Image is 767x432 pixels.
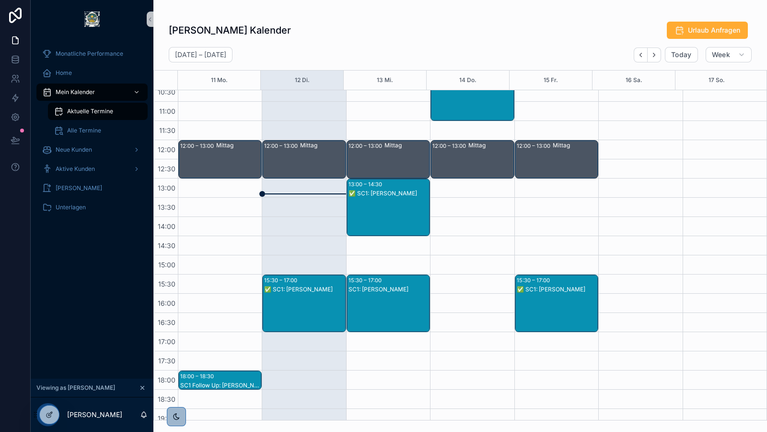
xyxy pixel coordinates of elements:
span: Monatliche Performance [56,50,123,58]
span: 18:30 [155,395,178,403]
span: Week [712,50,730,59]
span: 16:00 [155,299,178,307]
div: 15:30 – 17:00 [264,276,300,285]
a: Aktive Kunden [36,160,148,178]
button: Week [706,47,752,62]
div: 13:00 – 14:30✅ SC1: [PERSON_NAME] [347,179,430,236]
span: 15:00 [156,261,178,269]
span: 19:00 [155,414,178,422]
div: 13:00 – 14:30 [349,180,384,189]
div: 12:00 – 13:00 [180,141,216,151]
div: ✅ SC1: [PERSON_NAME] [264,286,345,293]
div: Mittag [468,142,513,149]
a: Aktuelle Termine [48,103,148,120]
a: Alle Termine [48,122,148,139]
div: 12:00 – 13:00Mittag [179,141,261,178]
span: 17:00 [156,337,178,346]
span: Unterlagen [56,204,86,211]
h2: [DATE] – [DATE] [175,50,226,60]
span: Aktive Kunden [56,165,95,173]
div: Mittag [553,142,597,149]
span: Today [671,50,692,59]
p: [PERSON_NAME] [67,410,122,420]
span: 10:30 [155,88,178,96]
span: 18:00 [155,376,178,384]
a: Neue Kunden [36,141,148,158]
a: Mein Kalender [36,84,148,101]
span: 12:00 [155,145,178,154]
a: Unterlagen [36,199,148,216]
div: ✅ SC1: [PERSON_NAME] [517,286,597,293]
a: Home [36,64,148,82]
span: [PERSON_NAME] [56,184,102,192]
span: Urlaub Anfragen [688,25,740,35]
div: 12:00 – 13:00 [432,141,468,151]
span: Neue Kunden [56,146,92,154]
span: 15:30 [156,280,178,288]
button: 11 Mo. [211,71,228,90]
button: 13 Mi. [377,71,393,90]
div: 12:00 – 13:00Mittag [347,141,430,178]
div: 12:00 – 13:00Mittag [431,141,513,178]
button: 12 Di. [295,71,310,90]
span: Viewing as [PERSON_NAME] [36,384,115,392]
span: 11:30 [157,126,178,134]
div: Mittag [384,142,429,149]
h1: [PERSON_NAME] Kalender [169,24,291,37]
div: 12:00 – 13:00Mittag [263,141,345,178]
span: 13:30 [155,203,178,211]
button: 16 Sa. [626,71,642,90]
span: Aktuelle Termine [67,108,113,115]
div: 15:30 – 17:00 [349,276,384,285]
button: Back [634,48,648,62]
span: 14:30 [155,241,178,250]
div: SC1 Follow Up: [PERSON_NAME] [180,382,261,389]
div: Mittag [216,142,261,149]
div: 12:00 – 13:00Mittag [515,141,598,178]
span: Alle Termine [67,127,101,134]
button: 17 So. [709,71,725,90]
span: 16:30 [155,318,178,326]
button: 15 Fr. [544,71,558,90]
span: 14:00 [155,222,178,230]
span: 13:00 [155,184,178,192]
div: SC1: [PERSON_NAME] [349,286,429,293]
span: Mein Kalender [56,88,95,96]
div: Mittag [300,142,345,149]
div: ✅ SC1: [PERSON_NAME] [349,190,429,197]
a: [PERSON_NAME] [36,180,148,197]
div: scrollable content [31,38,153,228]
div: 15:30 – 17:00✅ SC1: [PERSON_NAME] [263,275,345,332]
div: 12:00 – 13:00 [264,141,300,151]
span: Home [56,69,72,77]
button: Urlaub Anfragen [667,22,748,39]
button: 14 Do. [459,71,476,90]
div: 15:30 – 17:00 [517,276,552,285]
span: 12:30 [155,165,178,173]
span: 17:30 [156,357,178,365]
span: 11:00 [157,107,178,115]
a: Monatliche Performance [36,45,148,62]
div: 15:30 – 17:00SC1: [PERSON_NAME] [347,275,430,332]
div: 18:00 – 18:30SC1 Follow Up: [PERSON_NAME] [179,371,261,389]
div: 12:00 – 13:00 [349,141,384,151]
div: 12:00 – 13:00 [517,141,553,151]
div: 15:30 – 17:00✅ SC1: [PERSON_NAME] [515,275,598,332]
button: Today [665,47,698,62]
button: Next [648,48,661,62]
img: App logo [84,12,100,27]
div: 10:00 – 11:30SC1: [PERSON_NAME] [431,64,513,120]
div: 18:00 – 18:30 [180,372,216,381]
